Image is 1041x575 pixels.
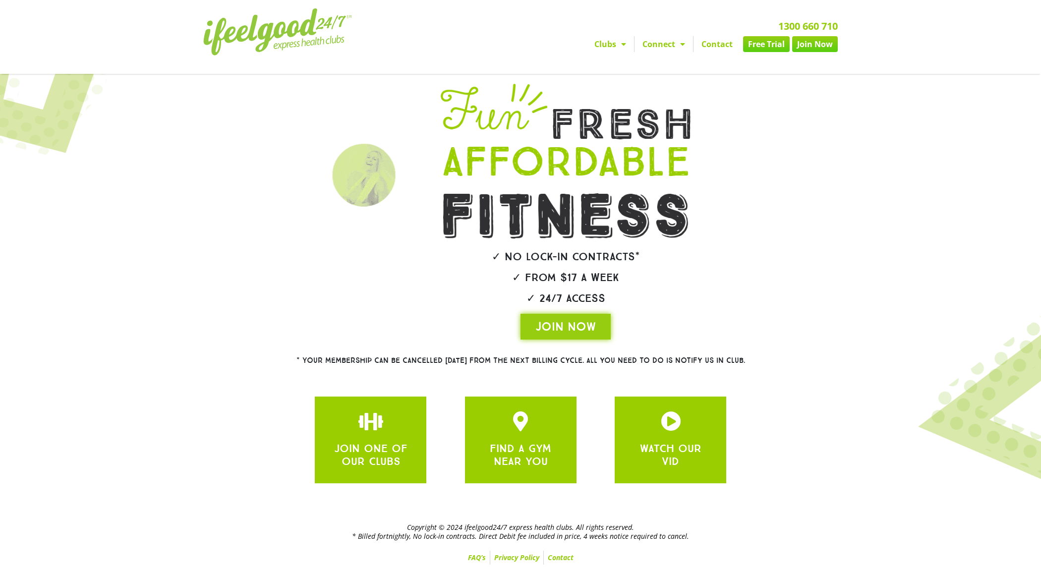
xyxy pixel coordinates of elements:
a: Connect [635,36,693,52]
a: JOIN ONE OF OUR CLUBS [334,442,407,468]
h2: ✓ From $17 a week [412,272,719,283]
h2: ✓ No lock-in contracts* [412,251,719,262]
a: Privacy Policy [490,551,543,565]
a: Clubs [586,36,634,52]
a: JOIN NOW [520,314,611,340]
a: Join Now [792,36,838,52]
a: JOIN ONE OF OUR CLUBS [661,411,681,431]
a: 1300 660 710 [778,19,838,33]
a: Free Trial [743,36,790,52]
a: FIND A GYM NEAR YOU [490,442,551,468]
h2: Copyright © 2024 ifeelgood24/7 express health clubs. All rights reserved. * Billed fortnightly, N... [203,523,838,541]
a: JOIN ONE OF OUR CLUBS [361,411,381,431]
h2: ✓ 24/7 Access [412,293,719,304]
a: JOIN ONE OF OUR CLUBS [511,411,530,431]
h2: * Your membership can be cancelled [DATE] from the next billing cycle. All you need to do is noti... [260,357,781,364]
a: FAQ’s [464,551,490,565]
a: Contact [544,551,578,565]
nav: Menu [203,551,838,565]
a: Contact [694,36,741,52]
nav: Menu [429,36,838,52]
span: JOIN NOW [535,319,596,335]
a: WATCH OUR VID [640,442,701,468]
